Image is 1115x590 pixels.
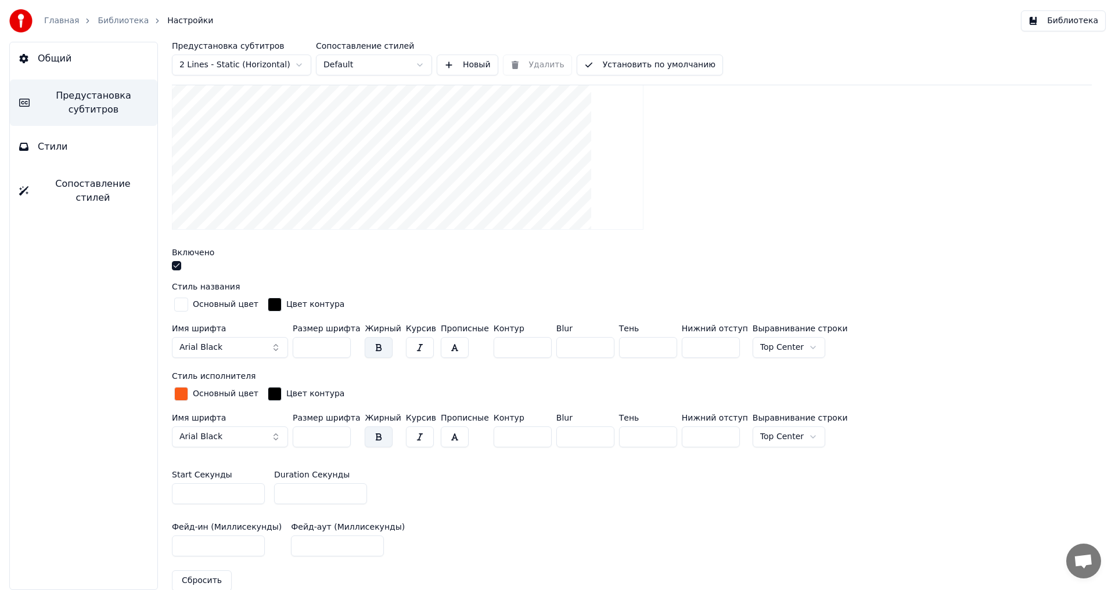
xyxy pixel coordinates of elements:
[753,414,848,422] label: Выравнивание строки
[286,299,344,310] div: Цвет контура
[172,470,232,479] label: Start Секунды
[365,414,401,422] label: Жирный
[10,79,157,126] button: Предустановка субтитров
[172,295,261,314] button: Основный цвет
[316,42,432,50] label: Сопоставление стилей
[167,15,213,27] span: Настройки
[172,324,288,332] label: Имя шрифта
[441,414,489,422] label: Прописные
[682,414,748,422] label: Нижний отступ
[293,324,360,332] label: Размер шрифта
[38,52,71,66] span: Общий
[172,248,214,256] label: Включено
[406,324,436,332] label: Курсив
[494,414,552,422] label: Контур
[1021,10,1106,31] button: Библиотека
[441,324,489,332] label: Прописные
[291,523,405,531] label: Фейд-аут (Миллисекунды)
[577,55,723,75] button: Установить по умолчанию
[406,414,436,422] label: Курсив
[172,414,288,422] label: Имя шрифта
[437,55,498,75] button: Новый
[44,15,213,27] nav: breadcrumb
[365,324,401,332] label: Жирный
[265,385,347,403] button: Цвет контура
[274,470,350,479] label: Duration Секунды
[179,431,222,443] span: Arial Black
[9,9,33,32] img: youka
[682,324,748,332] label: Нижний отступ
[10,168,157,214] button: Сопоставление стилей
[619,414,677,422] label: Тень
[172,385,261,403] button: Основный цвет
[38,140,68,154] span: Стили
[556,324,614,332] label: Blur
[286,388,344,400] div: Цвет контура
[556,414,614,422] label: Blur
[39,89,148,117] span: Предустановка субтитров
[172,42,311,50] label: Предустановка субтитров
[38,177,148,205] span: Сопоставление стилей
[494,324,552,332] label: Контур
[10,131,157,163] button: Стили
[179,342,222,353] span: Arial Black
[619,324,677,332] label: Тень
[293,414,360,422] label: Размер шрифта
[753,324,848,332] label: Выравнивание строки
[193,299,258,310] div: Основный цвет
[1066,544,1101,578] a: Open chat
[172,523,282,531] label: Фейд-ин (Миллисекунды)
[98,15,149,27] a: Библиотека
[10,42,157,75] button: Общий
[172,283,240,291] label: Стиль названия
[265,295,347,314] button: Цвет контура
[172,372,256,380] label: Стиль исполнителя
[193,388,258,400] div: Основный цвет
[44,15,79,27] a: Главная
